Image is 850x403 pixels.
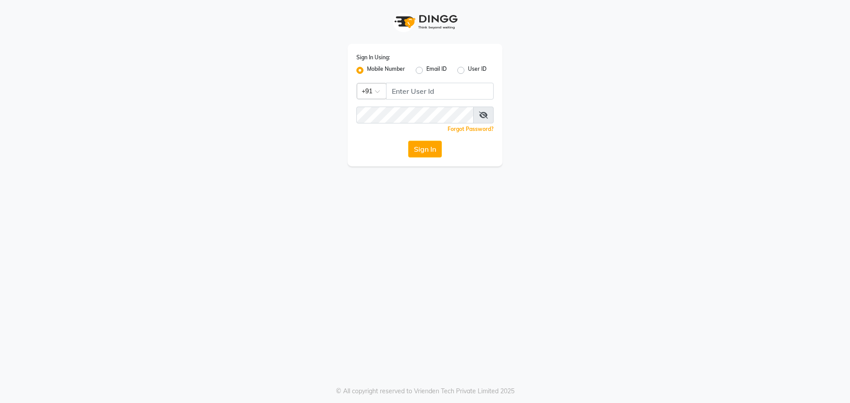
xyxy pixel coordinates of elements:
label: User ID [468,65,487,76]
a: Forgot Password? [448,126,494,132]
label: Sign In Using: [356,54,390,61]
label: Mobile Number [367,65,405,76]
label: Email ID [426,65,447,76]
button: Sign In [408,141,442,157]
input: Username [356,107,474,123]
img: logo1.svg [390,9,460,35]
input: Username [386,83,494,100]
